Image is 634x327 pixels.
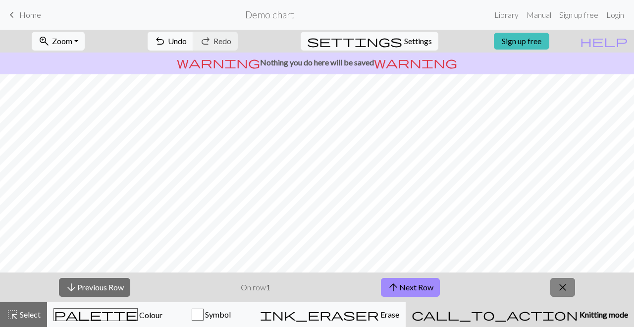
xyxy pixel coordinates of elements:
[6,8,18,22] span: keyboard_arrow_left
[4,56,630,68] p: Nothing you do here will be saved
[557,280,569,294] span: close
[266,282,270,292] strong: 1
[38,34,50,48] span: zoom_in
[6,308,18,322] span: highlight_alt
[412,308,578,322] span: call_to_action
[523,5,555,25] a: Manual
[241,281,270,293] p: On row
[404,35,432,47] span: Settings
[52,36,72,46] span: Zoom
[494,33,549,50] a: Sign up free
[602,5,628,25] a: Login
[381,278,440,297] button: Next Row
[374,55,457,69] span: warning
[148,32,194,51] button: Undo
[59,278,130,297] button: Previous Row
[555,5,602,25] a: Sign up free
[18,310,41,319] span: Select
[138,310,162,320] span: Colour
[177,55,260,69] span: warning
[307,35,402,47] i: Settings
[254,302,406,327] button: Erase
[578,310,628,319] span: Knitting mode
[6,6,41,23] a: Home
[379,310,399,319] span: Erase
[47,302,169,327] button: Colour
[307,34,402,48] span: settings
[387,280,399,294] span: arrow_upward
[169,302,254,327] button: Symbol
[204,310,231,319] span: Symbol
[245,9,294,20] h2: Demo chart
[54,308,137,322] span: palette
[301,32,438,51] button: SettingsSettings
[406,302,634,327] button: Knitting mode
[260,308,379,322] span: ink_eraser
[19,10,41,19] span: Home
[490,5,523,25] a: Library
[32,32,85,51] button: Zoom
[580,34,628,48] span: help
[154,34,166,48] span: undo
[168,36,187,46] span: Undo
[65,280,77,294] span: arrow_downward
